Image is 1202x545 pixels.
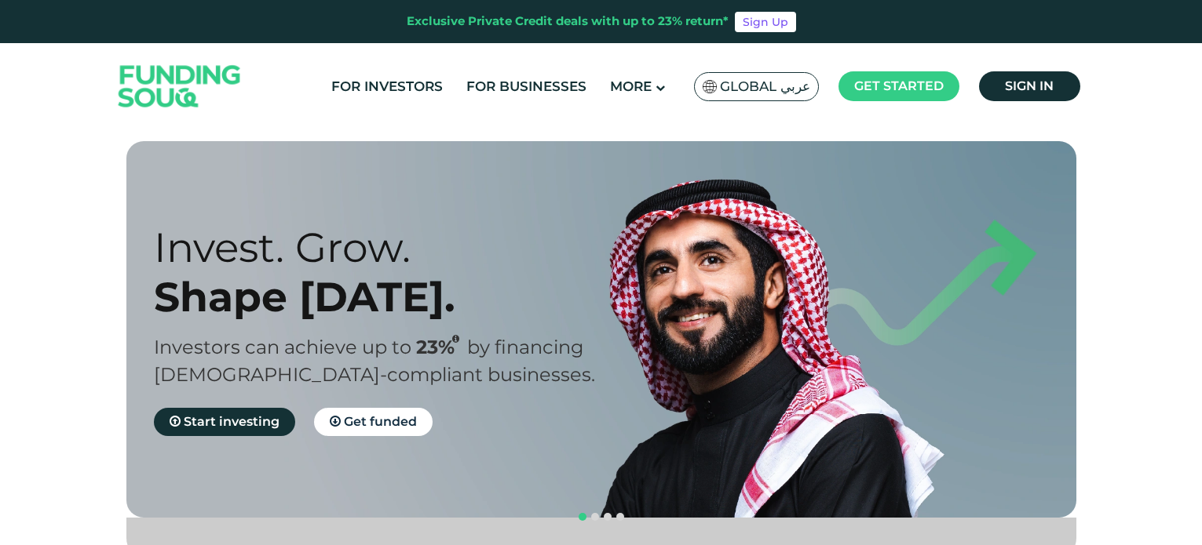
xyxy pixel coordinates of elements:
[576,510,589,523] button: navigation
[154,223,629,272] div: Invest. Grow.
[314,408,433,436] a: Get funded
[407,13,729,31] div: Exclusive Private Credit deals with up to 23% return*
[327,74,447,100] a: For Investors
[601,510,614,523] button: navigation
[854,78,944,93] span: Get started
[154,408,295,436] a: Start investing
[154,336,411,358] span: Investors can achieve up to
[462,74,590,100] a: For Businesses
[614,510,627,523] button: navigation
[735,12,796,32] a: Sign Up
[154,272,629,322] div: Shape [DATE].
[416,336,467,358] span: 23%
[720,78,810,96] span: Global عربي
[1005,78,1054,93] span: Sign in
[103,47,257,126] img: Logo
[452,335,459,343] i: 23% IRR (expected) ~ 15% Net yield (expected)
[979,71,1080,101] a: Sign in
[589,510,601,523] button: navigation
[184,414,279,429] span: Start investing
[610,78,652,94] span: More
[344,414,417,429] span: Get funded
[703,80,717,93] img: SA Flag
